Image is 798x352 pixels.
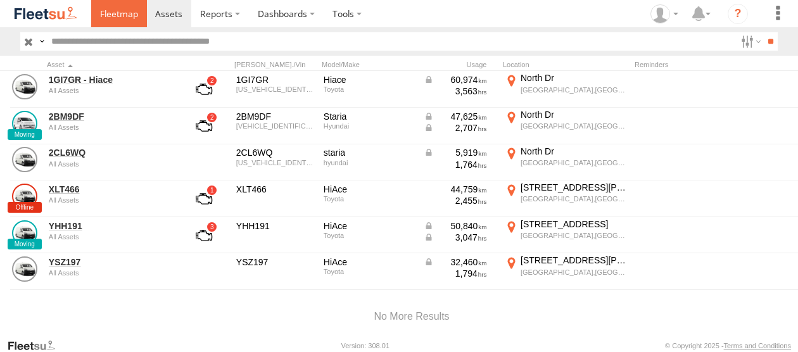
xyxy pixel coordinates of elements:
[424,256,487,268] div: Data from Vehicle CANbus
[49,74,172,85] a: 1GI7GR - Hiace
[324,74,415,85] div: Hiace
[424,122,487,134] div: Data from Vehicle CANbus
[49,196,172,204] div: undefined
[521,146,628,157] div: North Dr
[49,147,172,158] a: 2CL6WQ
[521,85,628,94] div: [GEOGRAPHIC_DATA],[GEOGRAPHIC_DATA]
[180,111,227,141] a: View Asset with Fault/s
[728,4,748,24] i: ?
[521,182,628,193] div: [STREET_ADDRESS][PERSON_NAME]
[49,87,172,94] div: undefined
[324,232,415,239] div: Toyota
[521,158,628,167] div: [GEOGRAPHIC_DATA],[GEOGRAPHIC_DATA]
[49,111,172,122] a: 2BM9DF
[49,160,172,168] div: undefined
[236,159,315,167] div: JTFHX02P500111093
[324,122,415,130] div: Hyundai
[324,268,415,275] div: Toyota
[12,220,37,246] a: View Asset Details
[521,231,628,240] div: [GEOGRAPHIC_DATA],[GEOGRAPHIC_DATA]
[324,159,415,167] div: hyundai
[424,268,487,279] div: 1,794
[236,184,315,195] div: XLT466
[324,184,415,195] div: HiAce
[236,220,315,232] div: YHH191
[503,146,630,180] label: Click to View Current Location
[503,182,630,216] label: Click to View Current Location
[236,85,315,93] div: JTFHX02P300101744
[724,342,791,349] a: Terms and Conditions
[646,4,683,23] div: Garry Tanner
[521,109,628,120] div: North Dr
[503,255,630,289] label: Click to View Current Location
[324,147,415,158] div: staria
[49,123,172,131] div: undefined
[521,72,628,84] div: North Dr
[521,268,628,277] div: [GEOGRAPHIC_DATA],[GEOGRAPHIC_DATA]
[341,342,389,349] div: Version: 308.01
[424,74,487,85] div: Data from Vehicle CANbus
[322,60,417,69] div: Model/Make
[503,60,630,69] div: Location
[424,147,487,158] div: Data from Vehicle CANbus
[47,60,174,69] div: Click to Sort
[503,218,630,253] label: Click to View Current Location
[49,269,172,277] div: undefined
[324,195,415,203] div: Toyota
[12,184,37,209] a: View Asset Details
[424,159,487,170] div: 1,764
[12,147,37,172] a: View Asset Details
[180,74,227,104] a: View Asset with Fault/s
[635,60,730,69] div: Reminders
[422,60,498,69] div: Usage
[736,32,763,51] label: Search Filter Options
[180,184,227,214] a: View Asset with Fault/s
[13,5,79,22] img: fleetsu-logo-horizontal.svg
[236,111,315,122] div: 2BM9DF
[49,233,172,241] div: undefined
[424,232,487,243] div: Data from Vehicle CANbus
[424,220,487,232] div: Data from Vehicle CANbus
[49,220,172,232] a: YHH191
[7,339,65,352] a: Visit our Website
[521,122,628,130] div: [GEOGRAPHIC_DATA],[GEOGRAPHIC_DATA]
[665,342,791,349] div: © Copyright 2025 -
[49,256,172,268] a: YSZ197
[424,195,487,206] div: 2,455
[37,32,47,51] label: Search Query
[324,256,415,268] div: HiAce
[521,194,628,203] div: [GEOGRAPHIC_DATA],[GEOGRAPHIC_DATA]
[236,122,315,130] div: KMFYFX71MSU183027
[324,111,415,122] div: Staria
[236,74,315,85] div: 1GI7GR
[324,220,415,232] div: HiAce
[12,111,37,136] a: View Asset Details
[236,256,315,268] div: YSZ197
[503,109,630,143] label: Click to View Current Location
[234,60,317,69] div: [PERSON_NAME]./Vin
[503,72,630,106] label: Click to View Current Location
[12,256,37,282] a: View Asset Details
[521,255,628,266] div: [STREET_ADDRESS][PERSON_NAME]
[424,85,487,97] div: 3,563
[49,184,172,195] a: XLT466
[180,220,227,251] a: View Asset with Fault/s
[12,74,37,99] a: View Asset Details
[324,85,415,93] div: Toyota
[424,184,487,195] div: 44,759
[236,147,315,158] div: 2CL6WQ
[521,218,628,230] div: [STREET_ADDRESS]
[424,111,487,122] div: Data from Vehicle CANbus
